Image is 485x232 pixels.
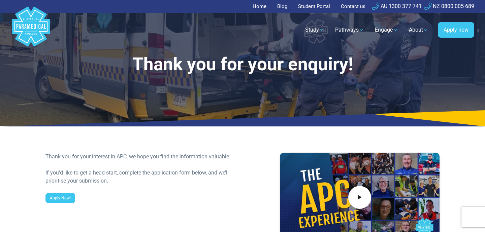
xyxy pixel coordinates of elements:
[45,54,440,75] h1: Thank you for your enquiry!
[438,22,474,38] a: Apply now
[45,153,238,161] div: Thank you for your interest in APC, we hope you find the information valuable.
[11,13,51,47] a: Australian Paramedical College
[45,193,75,203] a: Apply Now!
[301,21,328,39] a: Study
[331,21,368,39] a: Pathways
[405,21,432,39] a: About
[424,3,474,9] a: NZ 0800 005 689
[372,3,422,9] a: AU 1300 377 741
[371,21,402,39] a: Engage
[45,169,238,185] div: If you’d like to get a head start, complete the application form below, and we’ll prioritise your...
